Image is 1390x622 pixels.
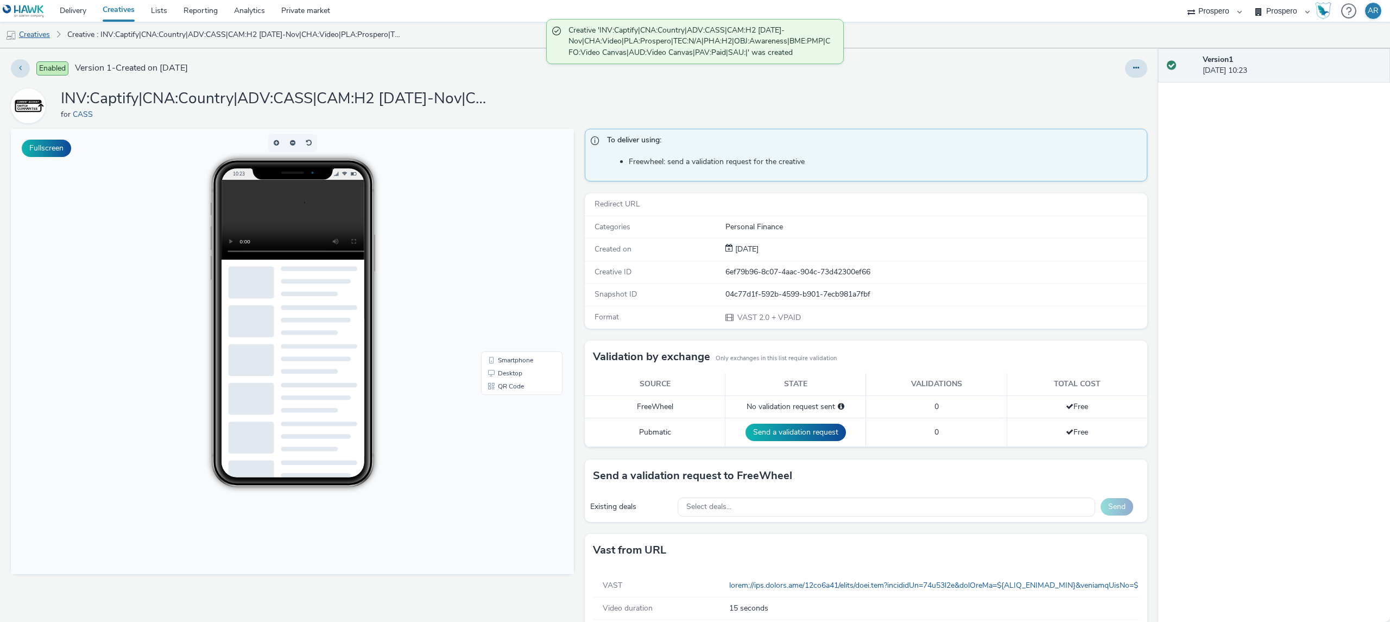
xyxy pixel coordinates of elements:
span: Categories [595,222,630,232]
span: Creative ID [595,267,631,277]
img: undefined Logo [3,4,45,18]
span: Select deals... [686,502,731,512]
td: Pubmatic [585,418,725,447]
button: Fullscreen [22,140,71,157]
button: Send [1101,498,1133,516]
span: Format [595,312,619,322]
li: Smartphone [472,225,549,238]
a: Hawk Academy [1315,2,1336,20]
img: Hawk Academy [1315,2,1331,20]
th: Validations [866,373,1007,395]
a: CASS [73,109,97,120]
div: Existing deals [590,501,673,512]
small: Only exchanges in this list require validation [716,354,837,363]
span: Version 1 - Created on [DATE] [75,62,188,74]
div: [DATE] 10:23 [1203,54,1381,77]
span: Desktop [487,241,511,248]
span: [DATE] [733,244,759,254]
span: Creative 'INV:Captify|CNA:Country|ADV:CASS|CAM:H2 [DATE]-Nov|CHA:Video|PLA:Prospero|TEC:N/A|PHA:H... [568,25,832,58]
div: No validation request sent [731,401,860,412]
span: QR Code [487,254,513,261]
strong: Version 1 [1203,54,1233,65]
span: Smartphone [487,228,522,235]
li: QR Code [472,251,549,264]
button: Send a validation request [745,424,846,441]
span: To deliver using: [607,135,1136,149]
h3: Send a validation request to FreeWheel [593,468,792,484]
span: for [61,109,73,120]
span: 10:23 [222,42,233,48]
span: 0 [934,427,939,437]
td: FreeWheel [585,395,725,418]
h1: INV:Captify|CNA:Country|ADV:CASS|CAM:H2 [DATE]-Nov|CHA:Video|PLA:Prospero|TEC:N/A|PHA:H2|OBJ:Awar... [61,89,495,109]
li: Desktop [472,238,549,251]
img: CASS [12,90,44,122]
span: 15 seconds [729,603,1135,614]
span: Snapshot ID [595,289,637,299]
span: Redirect URL [595,199,640,209]
div: 04c77d1f-592b-4599-b901-7ecb981a7fbf [725,289,1147,300]
div: 6ef79b96-8c07-4aac-904c-73d42300ef66 [725,267,1147,278]
th: Total cost [1007,373,1147,395]
span: Created on [595,244,631,254]
span: VAST 2.0 + VPAID [736,312,801,323]
img: mobile [5,30,16,41]
a: CASS [11,100,50,111]
span: Video duration [603,603,653,613]
span: 0 [934,401,939,412]
span: Free [1066,427,1088,437]
li: Freewheel: send a validation request for the creative [629,156,1142,167]
div: Creation 22 September 2025, 10:23 [733,244,759,255]
span: Enabled [36,61,68,76]
span: Free [1066,401,1088,412]
div: AR [1368,3,1379,19]
h3: Validation by exchange [593,349,710,365]
h3: Vast from URL [593,542,666,558]
div: Please select a deal below and click on Send to send a validation request to FreeWheel. [838,401,844,412]
div: Personal Finance [725,222,1147,233]
span: VAST [603,580,622,590]
th: Source [585,373,725,395]
a: Creative : INV:Captify|CNA:Country|ADV:CASS|CAM:H2 [DATE]-Nov|CHA:Video|PLA:Prospero|TEC:N/A|PHA:... [62,22,409,48]
th: State [725,373,866,395]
